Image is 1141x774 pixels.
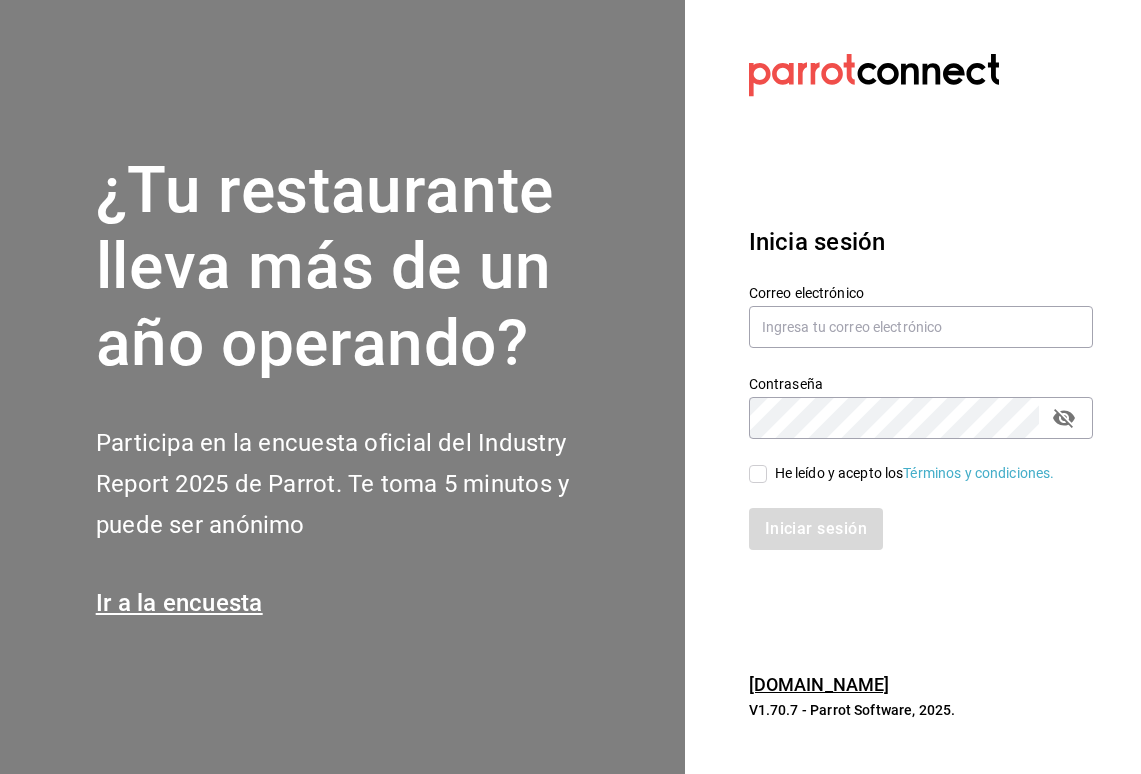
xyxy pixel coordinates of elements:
div: He leído y acepto los [775,463,1055,484]
h3: Inicia sesión [749,224,1093,260]
label: Correo electrónico [749,285,1093,299]
button: passwordField [1047,401,1081,435]
a: [DOMAIN_NAME] [749,674,890,695]
a: Ir a la encuesta [96,589,263,617]
h1: ¿Tu restaurante lleva más de un año operando? [96,153,636,383]
h2: Participa en la encuesta oficial del Industry Report 2025 de Parrot. Te toma 5 minutos y puede se... [96,423,636,545]
p: V1.70.7 - Parrot Software, 2025. [749,700,1093,720]
a: Términos y condiciones. [903,465,1054,481]
label: Contraseña [749,376,1093,390]
input: Ingresa tu correo electrónico [749,306,1093,348]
